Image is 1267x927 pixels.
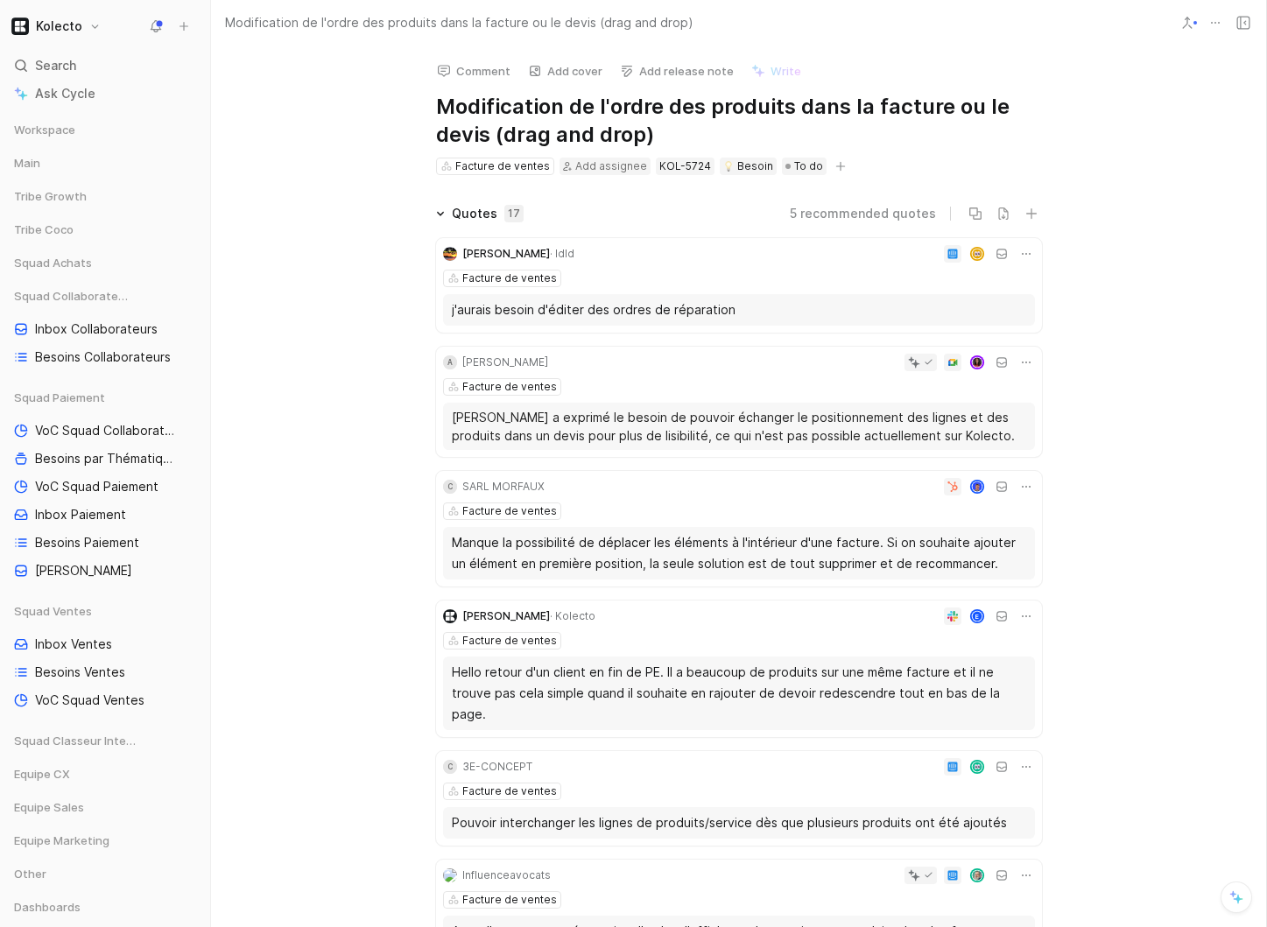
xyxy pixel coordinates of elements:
button: Add cover [520,59,610,83]
span: Besoins Ventes [35,664,125,681]
span: VoC Squad Paiement [35,478,158,495]
div: Facture de ventes [462,378,557,396]
div: Squad Collaborateurs [7,283,203,309]
div: Tribe Growth [7,183,203,214]
div: Equipe Marketing [7,827,203,853]
a: Inbox Ventes [7,631,203,657]
div: Equipe Sales [7,794,203,825]
div: Tribe Coco [7,216,203,248]
span: [PERSON_NAME] [462,609,550,622]
a: VoC Squad Paiement [7,474,203,500]
span: Squad Paiement [14,389,105,406]
span: Main [14,154,40,172]
img: avatar [971,356,982,368]
div: Influenceavocats [462,867,551,884]
span: Squad Achats [14,254,92,271]
div: C [443,760,457,774]
a: Besoins Paiement [7,530,203,556]
img: Kolecto [11,18,29,35]
div: Dashboards [7,894,203,920]
div: Squad VentesInbox VentesBesoins VentesVoC Squad Ventes [7,598,203,713]
img: logo [443,868,457,882]
div: Squad Ventes [7,598,203,624]
div: Facture de ventes [455,158,550,175]
span: To do [794,158,823,175]
span: Besoins Collaborateurs [35,348,171,366]
button: KolectoKolecto [7,14,105,39]
div: Tribe Growth [7,183,203,209]
a: VoC Squad Collaborateurs [7,418,203,444]
span: Inbox Paiement [35,506,126,523]
span: [PERSON_NAME] [462,247,550,260]
span: VoC Squad Collaborateurs [35,422,179,439]
a: VoC Squad Ventes [7,687,203,713]
img: avatar [971,481,982,492]
span: Besoins Paiement [35,534,139,551]
span: · Kolecto [550,609,595,622]
span: Dashboards [14,898,81,916]
span: Squad Classeur Intelligent [14,732,136,749]
span: Equipe CX [14,765,70,783]
div: Squad Achats [7,249,203,276]
a: [PERSON_NAME] [7,558,203,584]
div: Tribe Coco [7,216,203,242]
span: Workspace [14,121,75,138]
div: Equipe CX [7,761,203,792]
span: Inbox Ventes [35,636,112,653]
span: Write [771,63,801,79]
img: 💡 [723,161,734,172]
span: Equipe Sales [14,798,84,816]
div: Main [7,150,203,176]
a: Besoins Collaborateurs [7,344,203,370]
div: Facture de ventes [462,891,557,909]
div: Squad Achats [7,249,203,281]
div: Main [7,150,203,181]
div: [PERSON_NAME] [462,354,548,371]
div: Hello retour d'un client en fin de PE. Il a beaucoup de produits sur une même facture et il ne tr... [452,662,1026,725]
span: Squad Collaborateurs [14,287,131,305]
div: Besoin [723,158,773,175]
div: Workspace [7,116,203,143]
div: Facture de ventes [462,270,557,287]
div: C [443,480,457,494]
span: VoC Squad Ventes [35,692,144,709]
div: Other [7,860,203,892]
img: avatar [971,869,982,881]
button: Add release note [612,59,742,83]
span: Tribe Growth [14,187,87,205]
img: avatar [971,761,982,772]
span: Ask Cycle [35,83,95,104]
div: Equipe Sales [7,794,203,820]
div: 17 [504,205,524,222]
div: Quotes [452,203,524,224]
div: Pouvoir interchanger les lignes de produits/service dès que plusieurs produits ont été ajoutés [452,812,1026,833]
img: logo [443,247,457,261]
div: Facture de ventes [462,632,557,650]
div: Equipe Marketing [7,827,203,859]
span: Squad Ventes [14,602,92,620]
div: 3E-CONCEPT [462,758,532,776]
div: To do [782,158,827,175]
span: Equipe Marketing [14,832,109,849]
span: Tribe Coco [14,221,74,238]
div: Equipe CX [7,761,203,787]
button: Write [743,59,809,83]
p: [PERSON_NAME] a exprimé le besoin de pouvoir échanger le positionnement des lignes et des produit... [452,408,1026,445]
div: SARL MORFAUX [462,478,545,495]
span: Inbox Collaborateurs [35,320,158,338]
h1: Kolecto [36,18,82,34]
span: Other [14,865,46,882]
div: Search [7,53,203,79]
div: Squad CollaborateursInbox CollaborateursBesoins Collaborateurs [7,283,203,370]
div: Squad Paiement [7,384,203,411]
span: Besoins par Thématiques [35,450,179,467]
div: Squad Classeur Intelligent [7,727,203,754]
img: logo [443,609,457,623]
div: Manque la possibilité de déplacer les éléments à l'intérieur d'une facture. Si on souhaite ajoute... [452,532,1026,574]
span: Add assignee [575,159,647,172]
div: j'aurais besoin d'éditer des ordres de réparation [452,299,1026,320]
div: Squad Classeur Intelligent [7,727,203,759]
div: Facture de ventes [462,502,557,520]
span: Search [35,55,76,76]
a: Inbox Paiement [7,502,203,528]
